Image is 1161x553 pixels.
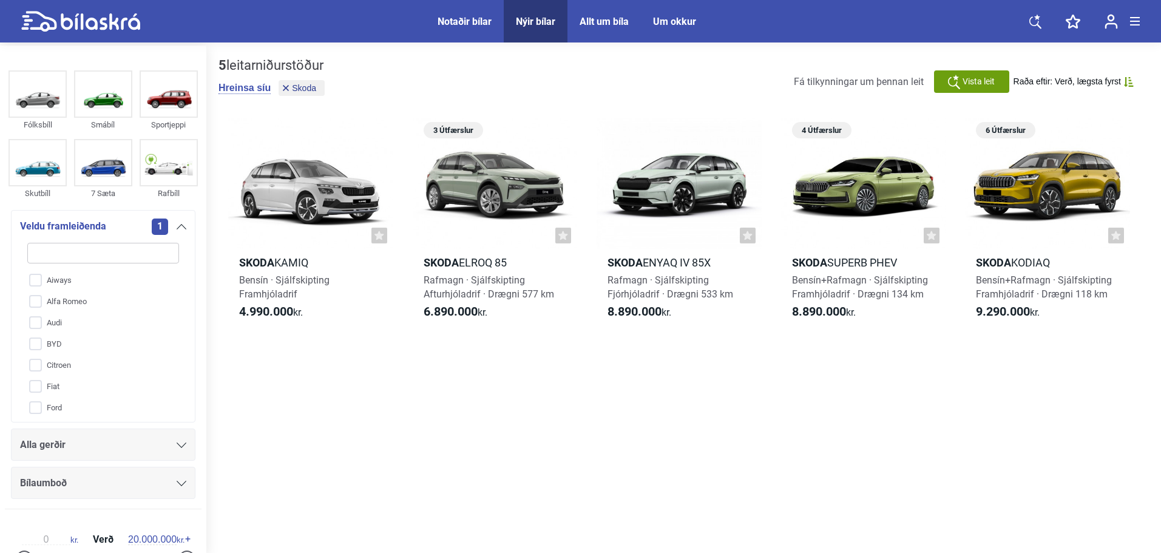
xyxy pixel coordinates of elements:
[597,118,762,330] a: SkodaEnyaq iV 85XRafmagn · SjálfskiptingFjórhjóladrif · Drægni 533 km8.890.000kr.
[228,256,393,270] h2: Kamiq
[218,82,271,94] button: Hreinsa síu
[20,218,106,235] span: Veldu framleiðenda
[424,305,487,319] span: kr.
[8,118,67,132] div: Fólksbíll
[516,16,555,27] a: Nýir bílar
[20,436,66,453] span: Alla gerðir
[1014,76,1121,87] span: Raða eftir: Verð, lægsta fyrst
[653,16,696,27] a: Um okkur
[781,118,946,330] a: 4 ÚtfærslurSkodaSuperb PHEVBensín+Rafmagn · SjálfskiptingFramhjóladrif · Drægni 134 km8.890.000kr.
[239,256,274,269] b: Skoda
[608,304,662,319] b: 8.890.000
[74,118,132,132] div: Smábíl
[228,118,393,330] a: SkodaKamiqBensín · SjálfskiptingFramhjóladrif4.990.000kr.
[279,80,325,96] button: Skoda
[794,76,924,87] span: Fá tilkynningar um þennan leit
[1105,14,1118,29] img: user-login.svg
[608,274,733,300] span: Rafmagn · Sjálfskipting Fjórhjóladrif · Drægni 533 km
[239,305,303,319] span: kr.
[597,256,762,270] h2: Enyaq iV 85X
[781,256,946,270] h2: Superb PHEV
[963,75,995,88] span: Vista leit
[90,535,117,545] span: Verð
[413,118,578,330] a: 3 ÚtfærslurSkodaElroq 85Rafmagn · SjálfskiptingAfturhjóladrif · Drægni 577 km6.890.000kr.
[1014,76,1134,87] button: Raða eftir: Verð, lægsta fyrst
[976,274,1112,300] span: Bensín+Rafmagn · Sjálfskipting Framhjóladrif · Drægni 118 km
[239,304,293,319] b: 4.990.000
[965,256,1130,270] h2: Kodiaq
[608,256,643,269] b: Skoda
[976,256,1011,269] b: Skoda
[438,16,492,27] a: Notaðir bílar
[580,16,629,27] a: Allt um bíla
[218,58,328,73] div: leitarniðurstöður
[982,122,1029,138] span: 6 Útfærslur
[74,186,132,200] div: 7 Sæta
[608,305,671,319] span: kr.
[424,304,478,319] b: 6.890.000
[8,186,67,200] div: Skutbíll
[218,58,226,73] b: 5
[965,118,1130,330] a: 6 ÚtfærslurSkodaKodiaqBensín+Rafmagn · SjálfskiptingFramhjóladrif · Drægni 118 km9.290.000kr.
[140,186,198,200] div: Rafbíll
[20,475,67,492] span: Bílaumboð
[128,534,184,545] span: kr.
[430,122,477,138] span: 3 Útfærslur
[22,534,78,545] span: kr.
[152,219,168,235] span: 1
[798,122,845,138] span: 4 Útfærslur
[413,256,578,270] h2: Elroq 85
[976,304,1030,319] b: 9.290.000
[976,305,1040,319] span: kr.
[424,274,554,300] span: Rafmagn · Sjálfskipting Afturhjóladrif · Drægni 577 km
[792,304,846,319] b: 8.890.000
[792,256,827,269] b: Skoda
[792,274,928,300] span: Bensín+Rafmagn · Sjálfskipting Framhjóladrif · Drægni 134 km
[424,256,459,269] b: Skoda
[239,274,330,300] span: Bensín · Sjálfskipting Framhjóladrif
[792,305,856,319] span: kr.
[140,118,198,132] div: Sportjeppi
[292,84,316,92] span: Skoda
